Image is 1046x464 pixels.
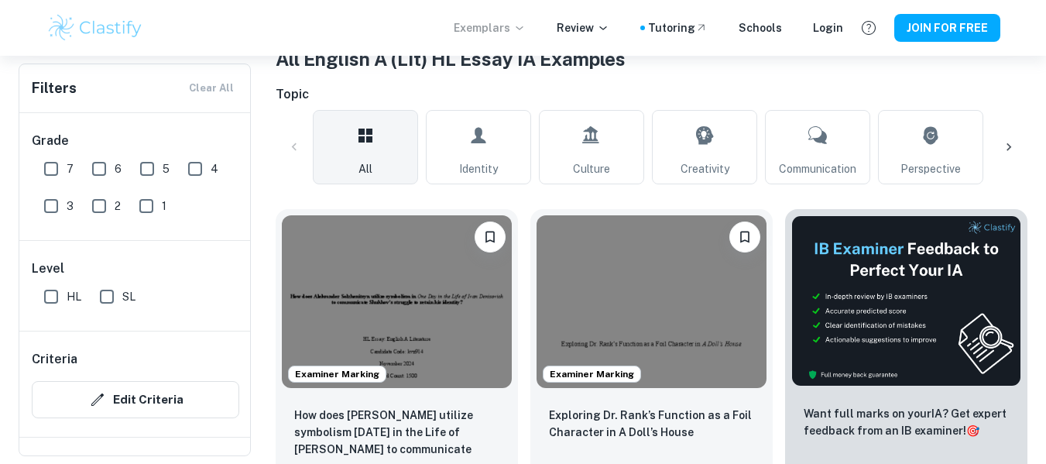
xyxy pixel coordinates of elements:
span: 3 [67,198,74,215]
span: Identity [459,160,498,177]
span: 4 [211,160,218,177]
span: HL [67,288,81,305]
span: Examiner Marking [289,367,386,381]
button: Help and Feedback [856,15,882,41]
p: Exploring Dr. Rank’s Function as a Foil Character in A Doll’s House [549,407,754,441]
h6: Level [32,259,239,278]
span: Examiner Marking [544,367,640,381]
span: Communication [779,160,856,177]
h6: Criteria [32,350,77,369]
a: Login [813,19,843,36]
span: 5 [163,160,170,177]
span: SL [122,288,135,305]
span: Culture [573,160,610,177]
p: How does Aleksander Solzhenitsyn utilize symbolism in One Day in the Life of Ivan Denisovich to c... [294,407,499,459]
p: Exemplars [454,19,526,36]
button: Edit Criteria [32,381,239,418]
p: Review [557,19,609,36]
h6: Filters [32,77,77,99]
p: Want full marks on your IA ? Get expert feedback from an IB examiner! [804,405,1009,439]
span: Creativity [681,160,729,177]
h6: Topic [276,85,1027,104]
span: 1 [162,198,166,215]
span: Perspective [900,160,961,177]
a: Tutoring [648,19,708,36]
button: Please log in to bookmark exemplars [475,222,506,253]
span: 2 [115,198,121,215]
a: Schools [739,19,782,36]
button: JOIN FOR FREE [894,14,1000,42]
img: English A (Lit) HL Essay IA example thumbnail: Exploring Dr. Rank’s Function as a Foil [537,215,766,388]
img: Clastify logo [46,12,145,43]
img: English A (Lit) HL Essay IA example thumbnail: How does Aleksander Solzhenitsyn utilize [282,215,512,388]
span: 🎯 [966,424,979,437]
h6: Grade [32,132,239,150]
img: Thumbnail [791,215,1021,387]
span: 7 [67,160,74,177]
button: Please log in to bookmark exemplars [729,222,760,253]
h1: All English A (Lit) HL Essay IA Examples [276,45,1027,73]
span: All [358,160,372,177]
span: 6 [115,160,122,177]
